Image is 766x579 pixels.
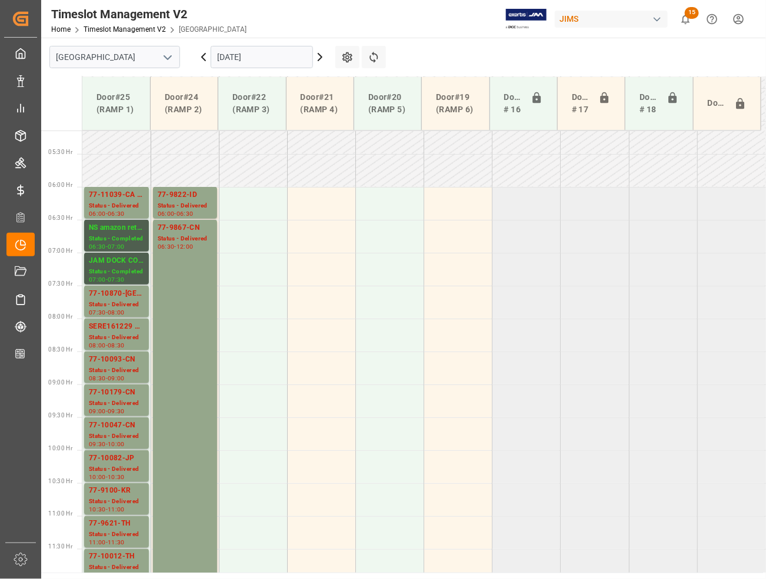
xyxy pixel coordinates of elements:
[48,379,72,386] span: 09:00 Hr
[106,310,108,315] div: -
[364,86,412,121] div: Door#20 (RAMP 5)
[555,8,672,30] button: JIMS
[89,453,144,464] div: 77-10082-JP
[84,25,166,34] a: Timeslot Management V2
[48,247,72,254] span: 07:00 Hr
[89,222,144,234] div: NS amazon returns
[89,530,144,540] div: Status - Delivered
[499,86,526,121] div: Doors # 16
[108,343,125,348] div: 08:30
[158,234,212,244] div: Status - Delivered
[158,222,212,234] div: 77-9867-CN
[211,46,313,68] input: DD-MM-YYYY
[106,343,108,348] div: -
[89,354,144,366] div: 77-10093-CN
[108,441,125,447] div: 10:00
[51,5,247,23] div: Timeslot Management V2
[158,244,175,249] div: 06:30
[106,376,108,381] div: -
[89,234,144,244] div: Status - Completed
[685,7,699,19] span: 15
[89,288,144,300] div: 77-10870-[GEOGRAPHIC_DATA]
[89,464,144,474] div: Status - Delivered
[174,211,176,216] div: -
[106,211,108,216] div: -
[89,366,144,376] div: Status - Delivered
[89,518,144,530] div: 77-9621-TH
[158,211,175,216] div: 06:00
[89,441,106,447] div: 09:30
[89,277,106,282] div: 07:00
[48,280,72,287] span: 07:30 Hr
[108,211,125,216] div: 06:30
[92,86,141,121] div: Door#25 (RAMP 1)
[89,310,106,315] div: 07:30
[106,409,108,414] div: -
[158,189,212,201] div: 77-9822-ID
[48,445,72,451] span: 10:00 Hr
[89,551,144,563] div: 77-10012-TH
[228,86,276,121] div: Door#22 (RAMP 3)
[176,244,194,249] div: 12:00
[48,544,72,550] span: 11:30 Hr
[89,321,144,333] div: SERE161229 RMA
[49,46,180,68] input: Type to search/select
[106,277,108,282] div: -
[89,420,144,431] div: 77-10047-CN
[703,92,730,115] div: Door#23
[48,511,72,517] span: 11:00 Hr
[89,507,106,513] div: 10:30
[176,211,194,216] div: 06:30
[89,399,144,409] div: Status - Delivered
[108,376,125,381] div: 09:00
[699,6,725,32] button: Help Center
[89,409,106,414] div: 09:00
[106,507,108,513] div: -
[158,201,212,211] div: Status - Delivered
[108,540,125,545] div: 11:30
[89,486,144,497] div: 77-9100-KR
[89,474,106,480] div: 10:00
[174,244,176,249] div: -
[108,507,125,513] div: 11:00
[108,244,125,249] div: 07:00
[48,346,72,353] span: 08:30 Hr
[108,277,125,282] div: 07:30
[89,333,144,343] div: Status - Delivered
[89,255,144,267] div: JAM DOCK CONTROL
[296,86,344,121] div: Door#21 (RAMP 4)
[106,441,108,447] div: -
[89,376,106,381] div: 08:30
[635,86,661,121] div: Doors # 18
[48,478,72,484] span: 10:30 Hr
[89,497,144,507] div: Status - Delivered
[506,9,547,29] img: Exertis%20JAM%20-%20Email%20Logo.jpg_1722504956.jpg
[89,387,144,399] div: 77-10179-CN
[89,540,106,545] div: 11:00
[106,244,108,249] div: -
[89,189,144,201] div: 77-11039-CA SHIPM#/M
[106,540,108,545] div: -
[672,6,699,32] button: show 15 new notifications
[89,211,106,216] div: 06:00
[158,48,176,66] button: open menu
[89,431,144,441] div: Status - Delivered
[108,310,125,315] div: 08:00
[48,149,72,155] span: 05:30 Hr
[48,215,72,221] span: 06:30 Hr
[108,409,125,414] div: 09:30
[106,474,108,480] div: -
[89,267,144,277] div: Status - Completed
[48,313,72,320] span: 08:00 Hr
[48,182,72,188] span: 06:00 Hr
[89,201,144,211] div: Status - Delivered
[89,244,106,249] div: 06:30
[89,300,144,310] div: Status - Delivered
[89,343,106,348] div: 08:00
[160,86,208,121] div: Door#24 (RAMP 2)
[89,563,144,573] div: Status - Delivered
[431,86,479,121] div: Door#19 (RAMP 6)
[567,86,594,121] div: Doors # 17
[51,25,71,34] a: Home
[555,11,668,28] div: JIMS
